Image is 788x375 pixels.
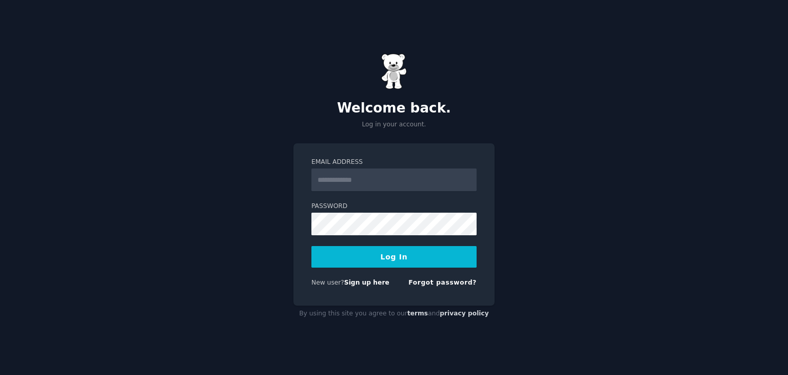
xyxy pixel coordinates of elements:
[381,53,407,89] img: Gummy Bear
[407,310,428,317] a: terms
[293,100,495,117] h2: Welcome back.
[311,158,477,167] label: Email Address
[440,310,489,317] a: privacy policy
[311,279,344,286] span: New user?
[311,202,477,211] label: Password
[408,279,477,286] a: Forgot password?
[293,120,495,129] p: Log in your account.
[293,306,495,322] div: By using this site you agree to our and
[311,246,477,268] button: Log In
[344,279,389,286] a: Sign up here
